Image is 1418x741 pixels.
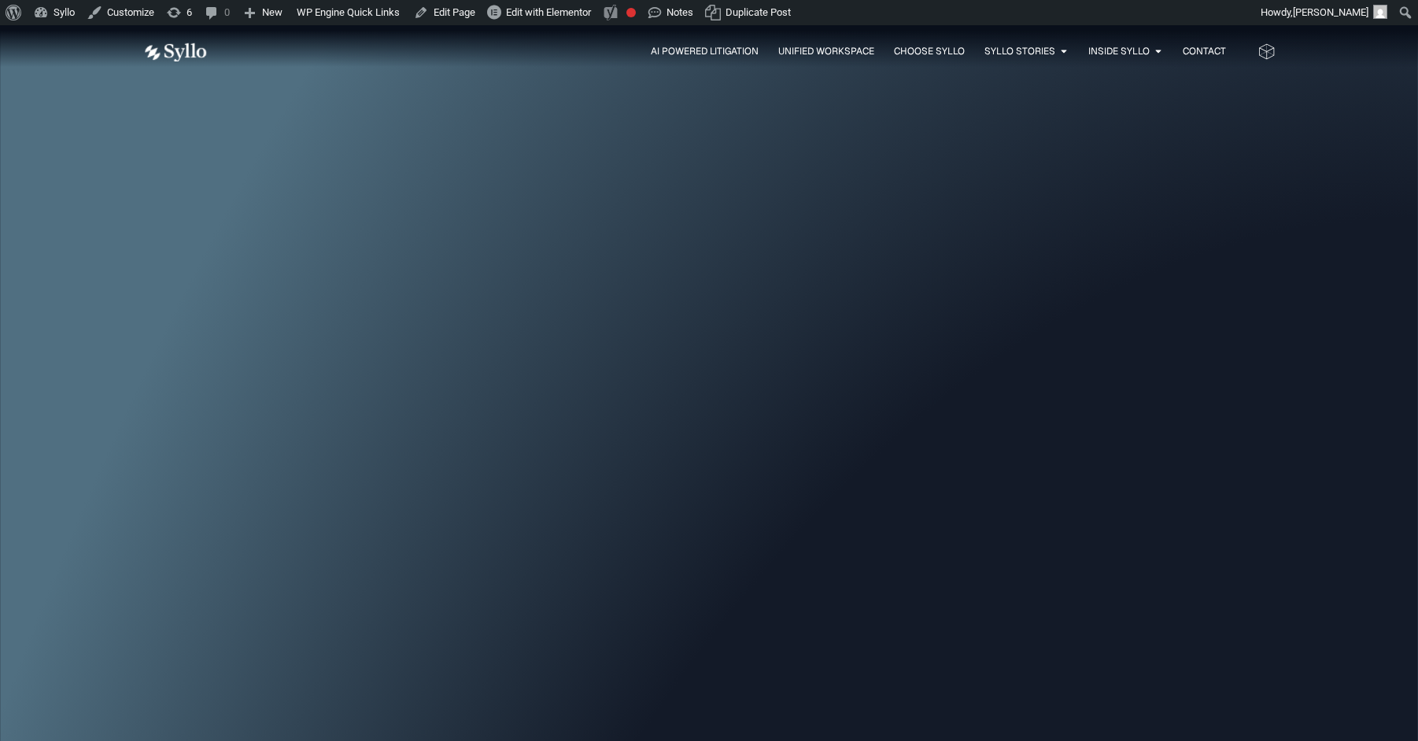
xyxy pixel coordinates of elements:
[894,44,965,58] a: Choose Syllo
[651,44,759,58] a: AI Powered Litigation
[984,44,1055,58] a: Syllo Stories
[1293,6,1368,18] span: [PERSON_NAME]
[778,44,874,58] a: Unified Workspace
[142,43,207,62] img: white logo
[506,6,591,18] span: Edit with Elementor
[238,44,1226,59] nav: Menu
[238,44,1226,59] div: Menu Toggle
[1088,44,1150,58] a: Inside Syllo
[626,8,636,17] div: Focus keyphrase not set
[1183,44,1226,58] a: Contact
